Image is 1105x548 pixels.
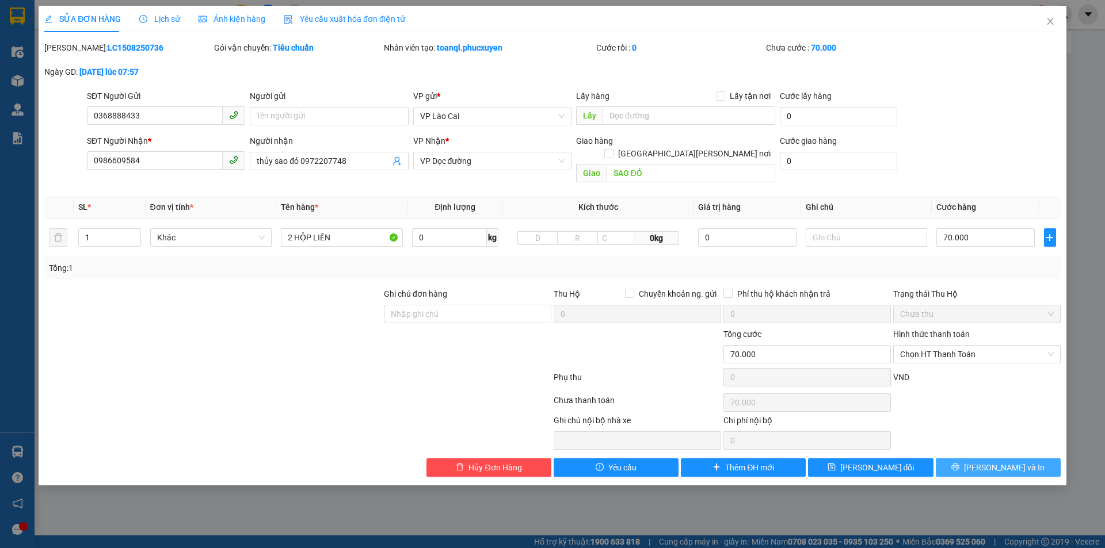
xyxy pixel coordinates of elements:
div: Trạng thái Thu Hộ [893,288,1061,300]
span: Phí thu hộ khách nhận trả [733,288,835,300]
span: edit [44,15,52,23]
input: VD: Bàn, Ghế [281,228,403,247]
span: Giao [576,164,607,182]
span: VP Dọc đường [420,152,565,170]
span: VP Nhận [413,136,445,145]
b: 0 [632,43,637,52]
button: printer[PERSON_NAME] và In [936,458,1061,477]
button: deleteHủy Đơn Hàng [426,458,551,477]
span: Tên hàng [281,202,318,212]
div: [PERSON_NAME]: [44,41,212,54]
span: plus [712,463,721,472]
img: icon [284,15,293,24]
span: 0kg [634,231,679,245]
span: Định lượng [435,202,475,212]
b: Tiêu chuẩn [273,43,314,52]
th: Ghi chú [801,196,932,219]
div: Nhân viên tạo: [384,41,594,54]
input: Ghi Chú [806,228,928,247]
input: Dọc đường [603,106,775,125]
span: exclamation-circle [596,463,604,472]
div: SĐT Người Nhận [87,135,245,147]
span: Thu Hộ [554,289,580,298]
span: Kích thước [578,202,618,212]
div: VP gửi [413,90,571,102]
span: SL [78,202,87,212]
span: VND [893,373,909,382]
div: Gói vận chuyển: [214,41,382,54]
input: C [597,231,634,245]
b: [DATE] lúc 07:57 [79,67,139,76]
div: Ghi chú nội bộ nhà xe [554,414,721,431]
span: Thêm ĐH mới [725,461,774,474]
div: Ngày GD: [44,66,212,78]
span: Giá trị hàng [698,202,741,212]
span: delete [456,463,464,472]
span: Giao hàng [576,136,613,145]
span: Chuyển khoản ng. gửi [634,288,721,300]
span: Chưa thu [900,305,1054,323]
label: Cước lấy hàng [780,91,832,101]
b: 70.000 [811,43,836,52]
span: printer [951,463,959,472]
div: Người gửi [250,90,408,102]
span: [PERSON_NAME] đổi [840,461,915,474]
span: user-add [393,156,402,166]
span: Tổng cước [723,329,761,339]
span: Chọn HT Thanh Toán [900,346,1054,363]
div: Chưa cước : [766,41,933,54]
div: SĐT Người Gửi [87,90,245,102]
div: Chưa thanh toán [552,394,722,414]
span: Yêu cầu xuất hóa đơn điện tử [284,14,405,24]
div: Chi phí nội bộ [723,414,891,431]
span: close [1046,17,1055,26]
input: Ghi chú đơn hàng [384,305,551,323]
b: toanql.phucxuyen [437,43,502,52]
button: save[PERSON_NAME] đổi [808,458,933,477]
span: VP Lào Cai [420,108,565,125]
div: Cước rồi : [596,41,764,54]
input: Dọc đường [607,164,775,182]
span: picture [199,15,207,23]
span: Yêu cầu [608,461,637,474]
span: [PERSON_NAME] và In [964,461,1045,474]
span: plus [1045,233,1056,242]
label: Hình thức thanh toán [893,329,970,339]
div: Tổng: 1 [49,262,426,274]
span: save [828,463,836,472]
button: Close [1034,6,1066,38]
input: Cước lấy hàng [780,107,897,125]
span: [GEOGRAPHIC_DATA][PERSON_NAME] nơi [614,147,775,160]
label: Ghi chú đơn hàng [384,289,447,298]
span: phone [229,155,238,164]
button: delete [49,228,67,247]
span: phone [229,110,238,120]
span: Hủy Đơn Hàng [468,461,521,474]
div: Người nhận [250,135,408,147]
input: R [557,231,598,245]
label: Cước giao hàng [780,136,837,145]
span: Lấy hàng [576,91,609,101]
input: Cước giao hàng [780,152,897,170]
button: plus [1044,228,1056,247]
button: exclamation-circleYêu cầu [554,458,679,477]
span: Lịch sử [139,14,180,24]
span: SỬA ĐƠN HÀNG [44,14,121,24]
span: Khác [157,229,265,246]
span: clock-circle [139,15,147,23]
span: Lấy tận nơi [725,90,775,102]
input: D [517,231,558,245]
span: Ảnh kiện hàng [199,14,265,24]
span: Cước hàng [936,202,976,212]
b: LC1508250736 [108,43,163,52]
div: Phụ thu [552,371,722,391]
button: plusThêm ĐH mới [681,458,806,477]
span: kg [487,228,498,247]
span: Đơn vị tính [150,202,193,212]
span: Lấy [576,106,603,125]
